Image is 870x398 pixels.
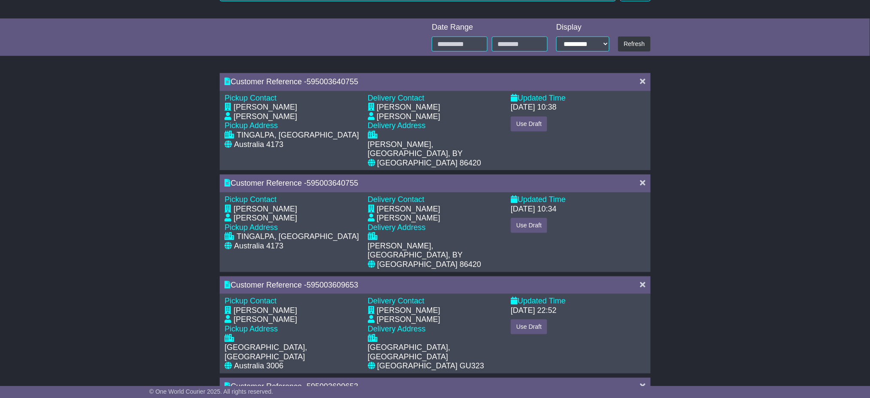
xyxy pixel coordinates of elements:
[511,218,547,233] button: Use Draft
[377,361,484,371] div: [GEOGRAPHIC_DATA] GU323
[234,306,297,315] div: [PERSON_NAME]
[368,297,424,305] span: Delivery Contact
[511,116,547,132] button: Use Draft
[368,140,502,159] div: [PERSON_NAME], [GEOGRAPHIC_DATA], BY
[307,179,358,187] span: 595003640755
[377,205,440,214] div: [PERSON_NAME]
[307,382,358,391] span: 595003609653
[368,195,424,204] span: Delivery Contact
[234,361,284,371] div: Australia 3006
[511,297,645,306] div: Updated Time
[377,260,481,269] div: [GEOGRAPHIC_DATA] 86420
[234,315,297,325] div: [PERSON_NAME]
[368,223,426,232] span: Delivery Address
[511,195,645,205] div: Updated Time
[225,325,278,333] span: Pickup Address
[225,223,278,232] span: Pickup Address
[225,343,359,361] div: [GEOGRAPHIC_DATA], [GEOGRAPHIC_DATA]
[377,159,481,168] div: [GEOGRAPHIC_DATA] 86420
[234,242,284,251] div: Australia 4173
[368,325,426,333] span: Delivery Address
[225,179,632,188] div: Customer Reference -
[511,319,547,334] button: Use Draft
[618,37,650,52] button: Refresh
[511,94,645,103] div: Updated Time
[234,140,284,150] div: Australia 4173
[307,281,358,289] span: 595003609653
[234,205,297,214] div: [PERSON_NAME]
[149,388,273,395] span: © One World Courier 2025. All rights reserved.
[237,131,359,140] div: TINGALPA, [GEOGRAPHIC_DATA]
[225,382,632,392] div: Customer Reference -
[237,232,359,242] div: TINGALPA, [GEOGRAPHIC_DATA]
[307,77,358,86] span: 595003640755
[368,242,502,260] div: [PERSON_NAME], [GEOGRAPHIC_DATA], BY
[368,94,424,102] span: Delivery Contact
[368,121,426,130] span: Delivery Address
[234,103,297,112] div: [PERSON_NAME]
[556,23,609,32] div: Display
[511,306,557,315] div: [DATE] 22:52
[377,306,440,315] div: [PERSON_NAME]
[225,94,277,102] span: Pickup Contact
[225,195,277,204] span: Pickup Contact
[377,315,440,325] div: [PERSON_NAME]
[225,121,278,130] span: Pickup Address
[377,103,440,112] div: [PERSON_NAME]
[368,343,502,361] div: [GEOGRAPHIC_DATA], [GEOGRAPHIC_DATA]
[432,23,548,32] div: Date Range
[225,77,632,87] div: Customer Reference -
[225,297,277,305] span: Pickup Contact
[511,103,557,112] div: [DATE] 10:38
[225,281,632,290] div: Customer Reference -
[511,205,557,214] div: [DATE] 10:34
[377,214,440,223] div: [PERSON_NAME]
[234,112,297,122] div: [PERSON_NAME]
[377,112,440,122] div: [PERSON_NAME]
[234,214,297,223] div: [PERSON_NAME]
